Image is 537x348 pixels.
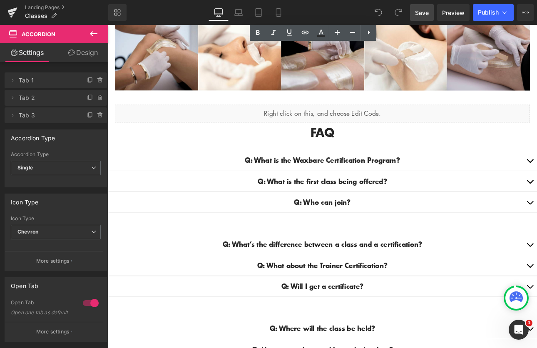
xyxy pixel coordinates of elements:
div: Accordion Type [11,152,101,157]
a: New Library [108,4,127,21]
a: Desktop [209,4,229,21]
a: Design [56,43,110,62]
b: Chevron [17,229,38,235]
button: More [517,4,534,21]
a: Laptop [229,4,249,21]
div: Accordion Type [11,130,55,142]
div: Icon Type [11,194,39,206]
button: Publish [473,4,514,21]
strong: Q: What is the Waxbare Certification Program? [161,153,343,164]
button: More settings [5,322,103,341]
span: Tab 2 [19,90,76,106]
a: Mobile [268,4,288,21]
b: Single [17,164,33,171]
p: More settings [36,328,70,336]
button: Undo [370,4,387,21]
span: 1 [526,320,532,326]
div: Icon Type [11,216,101,221]
div: Open one tab as default [11,310,73,316]
button: Redo [390,4,407,21]
div: Open Tab [11,278,38,289]
button: More settings [5,251,103,271]
div: Open Tab [11,299,75,308]
strong: Q: Who can join? [219,202,285,214]
strong: Q: What is the first class being offered? [176,178,328,189]
iframe: Intercom live chat [509,320,529,340]
span: Publish [478,9,499,16]
strong: Q: Will I get a certificate? [204,301,300,312]
a: Landing Pages [25,4,108,11]
span: Tab 1 [19,72,76,88]
a: Tablet [249,4,268,21]
span: Save [415,8,429,17]
span: Preview [442,8,465,17]
span: Classes [25,12,47,19]
span: Accordion [22,31,55,37]
strong: Q: What about the Trainer Certification? [175,276,328,288]
strong: Q: What’s the difference between a class and a certification? [135,252,369,263]
p: More settings [36,257,70,265]
span: Tab 3 [19,107,76,123]
a: Preview [437,4,470,21]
